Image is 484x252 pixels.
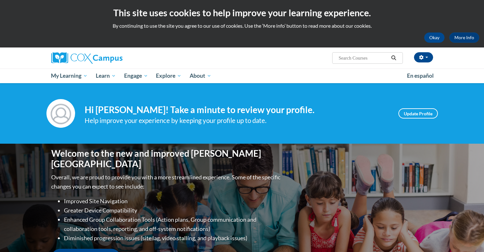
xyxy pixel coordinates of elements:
img: Cox Campus [51,52,123,64]
span: About [190,72,211,80]
span: En español [407,72,434,79]
a: Learn [92,68,120,83]
li: Diminished progression issues (site lag, video stalling, and playback issues) [64,234,282,243]
a: En español [403,69,438,83]
button: Okay [424,32,445,43]
a: About [186,68,215,83]
img: Profile Image [46,99,75,128]
p: By continuing to use the site you agree to our use of cookies. Use the ‘More info’ button to read... [5,22,479,29]
li: Enhanced Group Collaboration Tools (Action plans, Group communication and collaboration tools, re... [64,215,282,234]
span: Learn [96,72,116,80]
div: Help improve your experience by keeping your profile up to date. [85,115,389,126]
iframe: Button to launch messaging window [459,227,479,247]
h4: Hi [PERSON_NAME]! Take a minute to review your profile. [85,104,389,115]
button: Search [389,54,398,62]
li: Improved Site Navigation [64,197,282,206]
li: Greater Device Compatibility [64,206,282,215]
input: Search Courses [338,54,389,62]
a: More Info [449,32,479,43]
a: Engage [120,68,152,83]
div: Main menu [42,68,443,83]
p: Overall, we are proud to provide you with a more streamlined experience. Some of the specific cha... [51,173,282,191]
h2: This site uses cookies to help improve your learning experience. [5,6,479,19]
a: My Learning [47,68,92,83]
a: Explore [152,68,186,83]
a: Update Profile [398,108,438,119]
button: Account Settings [414,52,433,62]
span: Explore [156,72,181,80]
span: Engage [124,72,148,80]
h1: Welcome to the new and improved [PERSON_NAME][GEOGRAPHIC_DATA] [51,148,282,169]
a: Cox Campus [51,52,172,64]
span: My Learning [51,72,88,80]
